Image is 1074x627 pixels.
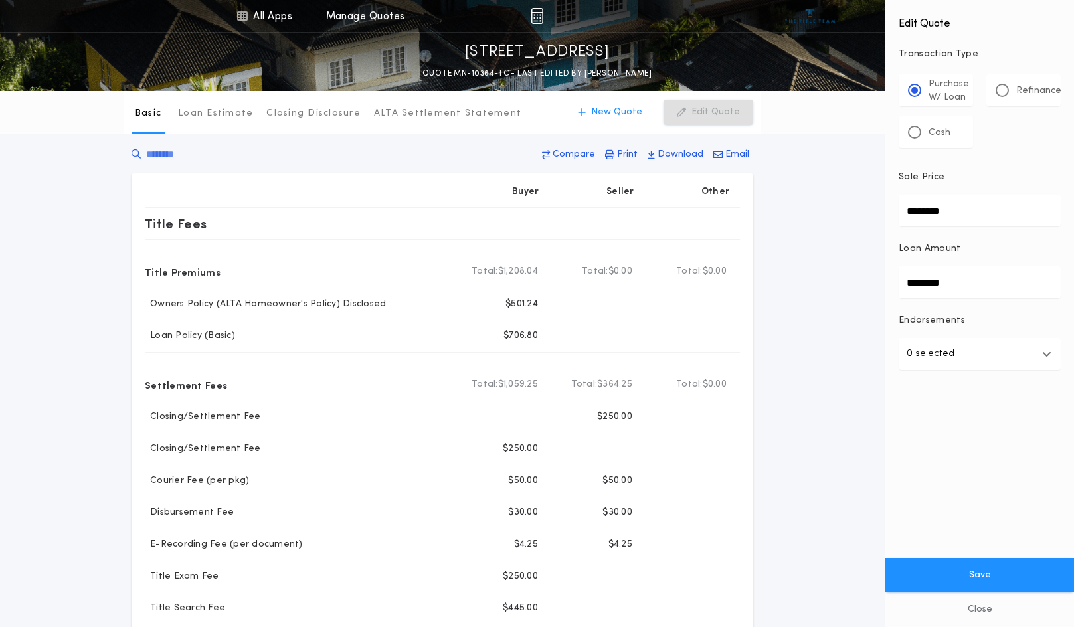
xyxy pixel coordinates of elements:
p: Disbursement Fee [145,506,234,519]
p: Other [701,185,729,199]
b: Total: [582,265,608,278]
p: $501.24 [505,298,538,311]
button: 0 selected [899,338,1061,370]
button: Close [885,592,1074,627]
p: $445.00 [503,602,538,615]
button: Compare [538,143,599,167]
span: $0.00 [703,378,727,391]
p: $4.25 [514,538,538,551]
p: New Quote [591,106,642,119]
p: Seller [606,185,634,199]
span: $1,059.25 [498,378,538,391]
p: Settlement Fees [145,374,227,395]
p: Cash [929,126,950,139]
p: $50.00 [508,474,538,488]
p: Closing/Settlement Fee [145,442,261,456]
p: Transaction Type [899,48,1061,61]
p: Refinance [1016,84,1061,98]
button: New Quote [565,100,656,125]
p: $250.00 [597,410,632,424]
p: Print [617,148,638,161]
p: Closing Disclosure [266,107,361,120]
p: Sale Price [899,171,944,184]
img: img [531,8,543,24]
p: $30.00 [508,506,538,519]
button: Download [644,143,707,167]
span: $364.25 [597,378,632,391]
span: $0.00 [703,265,727,278]
p: Title Exam Fee [145,570,219,583]
p: Owners Policy (ALTA Homeowner's Policy) Disclosed [145,298,386,311]
p: Loan Estimate [178,107,253,120]
p: $30.00 [602,506,632,519]
p: Email [725,148,749,161]
p: Buyer [512,185,539,199]
button: Edit Quote [664,100,753,125]
b: Total: [571,378,598,391]
p: Loan Policy (Basic) [145,329,235,343]
p: $706.80 [503,329,538,343]
p: $250.00 [503,570,538,583]
p: QUOTE MN-10364-TC - LAST EDITED BY [PERSON_NAME] [422,67,652,80]
p: Endorsements [899,314,1061,327]
p: [STREET_ADDRESS] [465,42,610,63]
p: $4.25 [608,538,632,551]
button: Email [709,143,753,167]
b: Total: [676,265,703,278]
p: Courier Fee (per pkg) [145,474,249,488]
p: Edit Quote [691,106,740,119]
p: Title Search Fee [145,602,225,615]
p: 0 selected [907,346,954,362]
span: $0.00 [608,265,632,278]
button: Save [885,558,1074,592]
p: Basic [135,107,161,120]
p: Title Fees [145,213,207,234]
h4: Edit Quote [899,8,1061,32]
p: $50.00 [602,474,632,488]
p: $250.00 [503,442,538,456]
p: Download [658,148,703,161]
input: Sale Price [899,195,1061,226]
p: Compare [553,148,595,161]
b: Total: [676,378,703,391]
p: Loan Amount [899,242,961,256]
span: $1,208.04 [498,265,538,278]
img: vs-icon [785,9,835,23]
p: ALTA Settlement Statement [374,107,521,120]
b: Total: [472,378,498,391]
p: Purchase W/ Loan [929,78,969,104]
p: E-Recording Fee (per document) [145,538,303,551]
p: Closing/Settlement Fee [145,410,261,424]
button: Print [601,143,642,167]
input: Loan Amount [899,266,1061,298]
p: Title Premiums [145,261,221,282]
b: Total: [472,265,498,278]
